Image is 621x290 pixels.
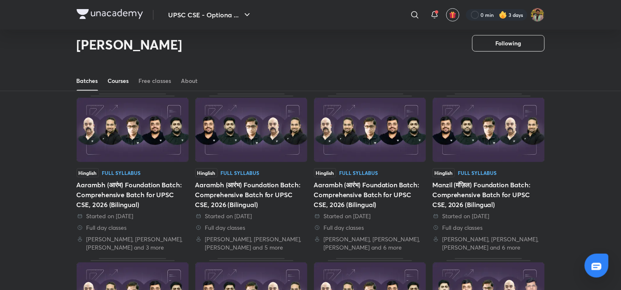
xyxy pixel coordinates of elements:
[531,8,545,22] img: Akshat Tiwari
[139,71,171,91] a: Free classes
[433,180,545,210] div: Manzil (मंज़िल) Foundation Batch: Comprehensive Batch for UPSC CSE, 2026 (Bilingual)
[77,9,143,19] img: Company Logo
[77,9,143,21] a: Company Logo
[181,77,198,85] div: About
[472,35,545,52] button: Following
[496,39,521,47] span: Following
[102,170,141,175] div: Full Syllabus
[77,94,189,252] div: Aarambh (आरंभ) Foundation Batch: Comprehensive Batch for UPSC CSE, 2026 (Bilingual)
[433,94,545,252] div: Manzil (मंज़िल) Foundation Batch: Comprehensive Batch for UPSC CSE, 2026 (Bilingual)
[314,94,426,252] div: Aarambh (आरंभ) Foundation Batch: Comprehensive Batch for UPSC CSE, 2026 (Bilingual)
[499,11,507,19] img: streak
[446,8,459,21] button: avatar
[77,212,189,220] div: Started on 8 Jun 2025
[314,180,426,210] div: Aarambh (आरंभ) Foundation Batch: Comprehensive Batch for UPSC CSE, 2026 (Bilingual)
[433,235,545,252] div: Sudarshan Gurjar, Dr Sidharth Arora, Anuj Garg and 6 more
[108,71,129,91] a: Courses
[77,168,99,177] span: Hinglish
[77,98,189,162] img: Thumbnail
[449,11,457,19] img: avatar
[314,235,426,252] div: Sudarshan Gurjar, Dr Sidharth Arora, Saurabh Pandey and 6 more
[181,71,198,91] a: About
[314,98,426,162] img: Thumbnail
[433,212,545,220] div: Started on 6 May 2025
[314,212,426,220] div: Started on 17 May 2025
[77,77,98,85] div: Batches
[195,212,307,220] div: Started on 31 May 2025
[458,170,497,175] div: Full Syllabus
[77,235,189,252] div: Sudarshan Gurjar, Dr Sidharth Arora, Mrunal Patel and 3 more
[195,235,307,252] div: Sudarshan Gurjar, Dr Sidharth Arora, Saurabh Pandey and 5 more
[195,168,218,177] span: Hinglish
[77,224,189,232] div: Full day classes
[195,98,307,162] img: Thumbnail
[314,224,426,232] div: Full day classes
[77,71,98,91] a: Batches
[433,224,545,232] div: Full day classes
[77,36,183,53] h2: [PERSON_NAME]
[340,170,378,175] div: Full Syllabus
[77,180,189,210] div: Aarambh (आरंभ) Foundation Batch: Comprehensive Batch for UPSC CSE, 2026 (Bilingual)
[195,94,307,252] div: Aarambh (आरंभ) Foundation Batch: Comprehensive Batch for UPSC CSE, 2026 (Bilingual)
[164,7,257,23] button: UPSC CSE - Optiona ...
[108,77,129,85] div: Courses
[195,224,307,232] div: Full day classes
[433,98,545,162] img: Thumbnail
[314,168,336,177] span: Hinglish
[433,168,455,177] span: Hinglish
[195,180,307,210] div: Aarambh (आरंभ) Foundation Batch: Comprehensive Batch for UPSC CSE, 2026 (Bilingual)
[139,77,171,85] div: Free classes
[221,170,260,175] div: Full Syllabus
